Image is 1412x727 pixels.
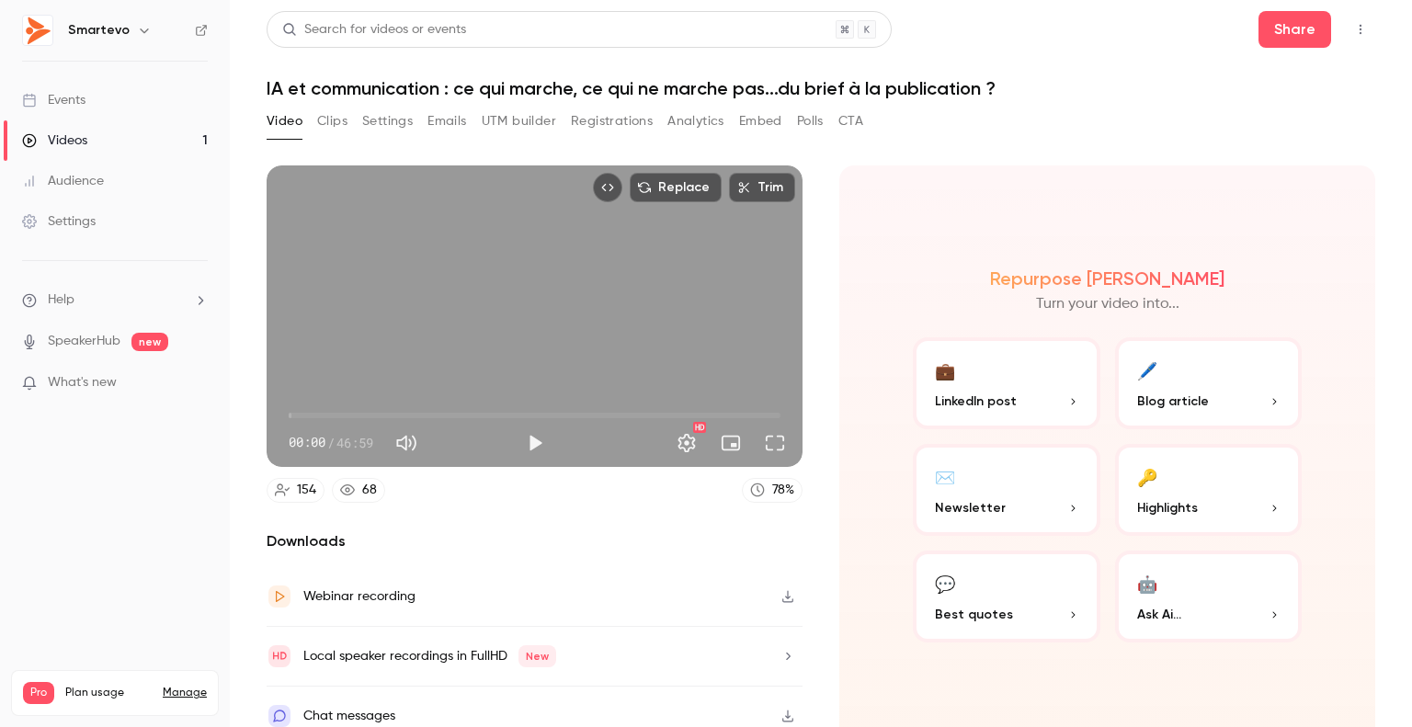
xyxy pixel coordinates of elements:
span: What's new [48,373,117,392]
button: Share [1258,11,1331,48]
button: 🖊️Blog article [1115,337,1303,429]
h1: IA et communication : ce qui marche, ce qui ne marche pas...du brief à la publication ? [267,77,1375,99]
button: Trim [729,173,795,202]
button: CTA [838,107,863,136]
button: Registrations [571,107,653,136]
button: Emails [427,107,466,136]
div: HD [693,422,706,433]
button: Play [517,425,553,461]
div: 💼 [935,356,955,384]
span: Blog article [1137,392,1209,411]
button: ✉️Newsletter [913,444,1100,536]
button: Clips [317,107,347,136]
div: Videos [22,131,87,150]
div: 154 [297,481,316,500]
button: 🔑Highlights [1115,444,1303,536]
span: Newsletter [935,498,1006,517]
div: Events [22,91,85,109]
a: 68 [332,478,385,503]
div: Audience [22,172,104,190]
div: Webinar recording [303,585,416,608]
h6: Smartevo [68,21,130,40]
span: Pro [23,682,54,704]
h2: Repurpose [PERSON_NAME] [990,267,1224,290]
p: Turn your video into... [1036,293,1179,315]
li: help-dropdown-opener [22,290,208,310]
button: 💬Best quotes [913,551,1100,642]
button: Turn on miniplayer [712,425,749,461]
div: Local speaker recordings in FullHD [303,645,556,667]
a: 78% [742,478,803,503]
button: Settings [668,425,705,461]
button: Video [267,107,302,136]
a: Manage [163,686,207,700]
button: Replace [630,173,722,202]
div: Chat messages [303,705,395,727]
div: Search for videos or events [282,20,466,40]
div: 🖊️ [1137,356,1157,384]
div: ✉️ [935,462,955,491]
span: Best quotes [935,605,1013,624]
span: Plan usage [65,686,152,700]
span: new [131,333,168,351]
span: LinkedIn post [935,392,1017,411]
div: 68 [362,481,377,500]
button: Full screen [757,425,793,461]
span: Highlights [1137,498,1198,517]
button: Embed video [593,173,622,202]
button: 🤖Ask Ai... [1115,551,1303,642]
span: Help [48,290,74,310]
button: Polls [797,107,824,136]
img: Smartevo [23,16,52,45]
button: Analytics [667,107,724,136]
div: 00:00 [289,433,373,452]
a: SpeakerHub [48,332,120,351]
div: 🔑 [1137,462,1157,491]
button: Top Bar Actions [1346,15,1375,44]
span: 00:00 [289,433,325,452]
a: 154 [267,478,325,503]
span: 46:59 [336,433,373,452]
div: 💬 [935,569,955,597]
button: UTM builder [482,107,556,136]
button: Mute [388,425,425,461]
span: / [327,433,335,452]
h2: Downloads [267,530,803,552]
button: Settings [362,107,413,136]
button: 💼LinkedIn post [913,337,1100,429]
div: Settings [22,212,96,231]
div: 🤖 [1137,569,1157,597]
div: 78 % [772,481,794,500]
span: Ask Ai... [1137,605,1181,624]
span: New [518,645,556,667]
button: Embed [739,107,782,136]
